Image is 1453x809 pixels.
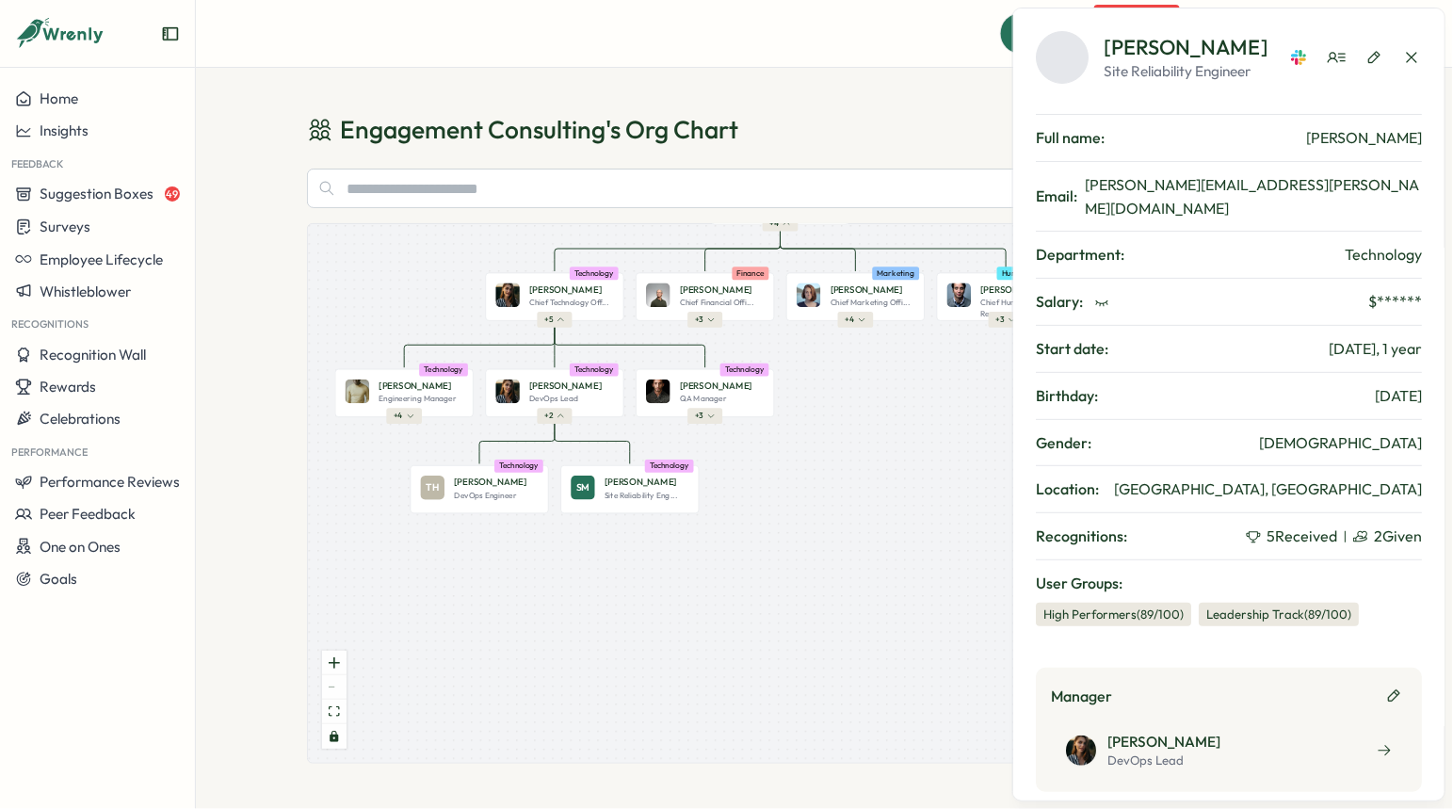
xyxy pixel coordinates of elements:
img: Emma Davis [1066,736,1096,766]
div: Finance [732,267,768,281]
button: Expand sidebar [161,24,180,43]
span: 5 Received [1267,525,1337,548]
div: Charlie Wilson[PERSON_NAME]Chief Human Resource...Human Resources+3 [937,273,1075,321]
span: Recognition Wall [40,346,146,364]
div: Technology [494,460,543,473]
button: zoom in [322,651,347,675]
span: + 5 [544,315,553,325]
p: [PERSON_NAME] [680,380,752,393]
span: [DATE] , 1 year [1329,337,1422,361]
span: User Groups: [1036,572,1422,595]
div: TH[PERSON_NAME]DevOps EngineerTechnology [410,465,548,513]
img: Frank Miller [646,380,670,404]
span: [PERSON_NAME] [1107,732,1220,752]
p: Chief Marketing Offi... [830,298,910,308]
img: Emma Davis [495,380,520,404]
img: Jane Smith [495,283,520,308]
button: +5 [537,313,572,328]
span: + 4 [769,218,779,229]
div: Technology [645,460,694,473]
p: Engineering Manager [379,394,456,404]
div: Marketing [872,267,919,281]
span: + 3 [695,315,703,325]
span: Department: [1036,243,1124,267]
span: Surveys [40,218,90,235]
button: +3 [687,313,722,328]
span: [PERSON_NAME][EMAIL_ADDRESS][PERSON_NAME][DOMAIN_NAME] [1085,173,1422,220]
span: Suggestion Boxes [40,185,153,202]
button: toggle interactivity [322,724,347,749]
div: SM[PERSON_NAME]Site Reliability Eng...Technology [560,465,699,513]
span: Full name: [1036,126,1105,150]
div: Jane Smith[PERSON_NAME]Chief Technology Off...Technology+5 [485,273,623,321]
div: Frank Miller[PERSON_NAME]QA ManagerTechnology+3 [636,369,774,417]
div: Emma Davis[PERSON_NAME]DevOps LeadTechnology+2 [485,369,623,417]
p: QA Manager [680,394,727,404]
p: [PERSON_NAME] [529,283,602,297]
button: zoom out [322,675,347,700]
span: [DEMOGRAPHIC_DATA] [1259,431,1422,455]
span: Peer Feedback [40,505,136,523]
span: TH [426,481,439,494]
p: Chief Technology Off... [529,298,608,308]
span: Email: [1036,185,1077,208]
div: Bob Johnson[PERSON_NAME]Chief Financial Offi...Finance+3 [636,273,774,321]
div: Alice Brown[PERSON_NAME]Chief Marketing Offi...Marketing+4 [786,273,925,321]
button: +3 [687,409,722,424]
span: 49 [165,186,180,202]
span: 44 tasks waiting [1094,5,1180,20]
span: Gender: [1036,431,1091,455]
button: +3 [988,313,1023,328]
span: Start date: [1036,337,1108,361]
span: Performance Reviews [40,473,180,491]
span: Recognitions: [1036,525,1127,548]
span: Manager [1051,685,1112,708]
span: SM [575,481,589,494]
span: Rewards [40,378,96,396]
div: +4 [711,177,849,225]
span: Home [40,89,78,107]
span: Employee Lifecycle [40,251,163,268]
span: Whistleblower [40,283,131,300]
span: Birthday: [1036,384,1098,408]
div: Technology [570,364,619,377]
button: +4 [762,216,798,231]
p: [PERSON_NAME] [680,283,752,297]
div: Technology [419,364,468,377]
div: React Flow controls [322,651,347,749]
div: High Performers (89/100) [1036,603,1191,627]
span: DevOps Lead [1107,752,1220,769]
img: Charlie Wilson [946,283,971,308]
p: [PERSON_NAME] [379,380,451,393]
span: + 3 [695,412,703,422]
span: One on Ones [40,538,121,556]
span: [PERSON_NAME] [1306,126,1422,150]
span: [GEOGRAPHIC_DATA], [GEOGRAPHIC_DATA] [1114,477,1422,501]
span: + 2 [544,412,553,422]
p: [PERSON_NAME] [605,476,677,489]
span: + 4 [845,315,854,325]
p: Site Reliability Eng... [605,491,677,501]
p: [PERSON_NAME] [980,283,1053,297]
p: [PERSON_NAME] [454,476,526,489]
p: [PERSON_NAME] [830,283,902,297]
span: Goals [40,570,77,588]
div: Technology [570,267,619,281]
span: Engagement Consulting 's Org Chart [341,113,739,146]
p: [PERSON_NAME] [529,380,602,393]
div: Human Resources [996,267,1069,281]
button: +2 [537,409,572,424]
span: Celebrations [40,410,121,428]
div: Leadership Track (89/100) [1199,603,1359,627]
span: + 3 [995,315,1004,325]
img: Bob Johnson [646,283,670,308]
span: Salary: [1036,290,1083,314]
p: Chief Human Resource... [980,298,1064,318]
p: DevOps Engineer [454,491,516,501]
div: Technology [719,364,768,377]
span: Location: [1036,477,1099,501]
button: Quick Actions [1000,12,1187,54]
p: Chief Financial Offi... [680,298,754,308]
img: Alice Brown [797,283,821,308]
button: +4 [837,313,873,328]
